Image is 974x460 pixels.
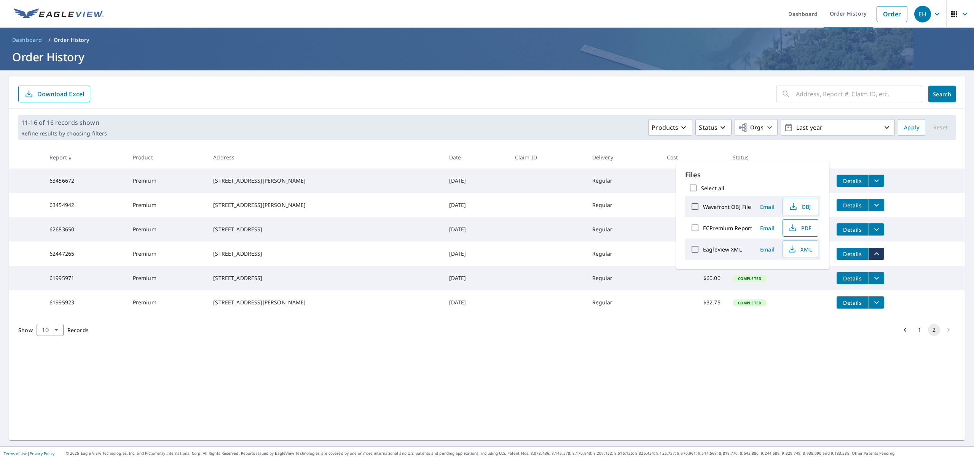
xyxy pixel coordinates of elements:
span: Details [841,177,864,185]
td: $32.75 [661,217,727,242]
div: 10 [37,319,64,341]
th: Delivery [586,146,661,169]
button: detailsBtn-61995923 [837,296,869,309]
td: Premium [127,193,207,217]
th: Product [127,146,207,169]
p: Files [685,170,820,180]
div: [STREET_ADDRESS] [213,274,437,282]
button: detailsBtn-62447265 [837,248,869,260]
span: Orgs [738,123,764,132]
td: $87.00 [661,242,727,266]
p: | [4,451,54,456]
button: Status [695,119,732,136]
span: Search [934,91,950,98]
button: detailsBtn-62683650 [837,223,869,236]
td: Regular [586,242,661,266]
button: Email [755,244,780,255]
nav: breadcrumb [9,34,965,46]
td: $32.75 [661,290,727,315]
span: PDF [787,223,812,232]
th: Report # [43,146,127,169]
label: ECPremium Report [703,224,752,232]
td: [DATE] [443,169,509,193]
a: Order [877,6,907,22]
td: Premium [127,242,207,266]
span: Completed [733,300,766,306]
p: 11-16 of 16 records shown [21,118,107,127]
button: filesDropdownBtn-61995923 [869,296,884,309]
p: Status [699,123,717,132]
td: 63454942 [43,193,127,217]
td: Premium [127,217,207,242]
a: Dashboard [9,34,45,46]
span: Apply [904,123,919,132]
td: 62447265 [43,242,127,266]
button: Email [755,201,780,213]
button: Orgs [735,119,778,136]
th: Claim ID [509,146,586,169]
span: Email [758,224,776,232]
button: page 2 [928,324,940,336]
td: 61995923 [43,290,127,315]
button: Apply [898,119,925,136]
button: Email [755,222,780,234]
td: Premium [127,169,207,193]
td: Premium [127,290,207,315]
div: [STREET_ADDRESS] [213,250,437,258]
span: Details [841,202,864,209]
span: Records [67,326,89,334]
td: Regular [586,290,661,315]
span: Details [841,250,864,258]
span: OBJ [787,202,812,211]
td: $60.00 [661,266,727,290]
p: © 2025 Eagle View Technologies, Inc. and Pictometry International Corp. All Rights Reserved. Repo... [66,450,970,456]
h1: Order History [9,49,965,65]
td: 62683650 [43,217,127,242]
p: Download Excel [37,90,84,98]
span: Completed [733,276,766,281]
td: Premium [127,266,207,290]
div: [STREET_ADDRESS] [213,226,437,233]
td: Regular [586,169,661,193]
div: Show 10 records [37,324,64,336]
button: filesDropdownBtn-62683650 [869,223,884,236]
p: Products [652,123,678,132]
button: OBJ [783,198,818,215]
span: Details [841,226,864,233]
span: Email [758,246,776,253]
button: XML [783,240,818,258]
th: Status [727,146,831,169]
p: Order History [54,36,89,44]
button: filesDropdownBtn-62447265 [869,248,884,260]
button: detailsBtn-63456672 [837,175,869,187]
div: [STREET_ADDRESS][PERSON_NAME] [213,177,437,185]
span: XML [787,245,812,254]
td: Regular [586,266,661,290]
button: Go to page 1 [913,324,926,336]
a: Terms of Use [4,451,27,456]
td: [DATE] [443,217,509,242]
td: 63456672 [43,169,127,193]
input: Address, Report #, Claim ID, etc. [796,83,922,105]
th: Date [443,146,509,169]
span: Show [18,326,33,334]
label: Wavefront OBJ File [703,203,751,210]
td: [DATE] [443,242,509,266]
button: Last year [781,119,895,136]
div: EH [914,6,931,22]
button: Products [648,119,692,136]
label: Select all [701,185,724,192]
span: Email [758,203,776,210]
button: PDF [783,219,818,237]
img: EV Logo [14,8,104,20]
td: 61995971 [43,266,127,290]
div: [STREET_ADDRESS][PERSON_NAME] [213,299,437,306]
td: [DATE] [443,266,509,290]
div: [STREET_ADDRESS][PERSON_NAME] [213,201,437,209]
button: Go to previous page [899,324,911,336]
nav: pagination navigation [898,324,956,336]
span: Dashboard [12,36,42,44]
button: detailsBtn-63454942 [837,199,869,211]
td: [DATE] [443,290,509,315]
button: filesDropdownBtn-63456672 [869,175,884,187]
